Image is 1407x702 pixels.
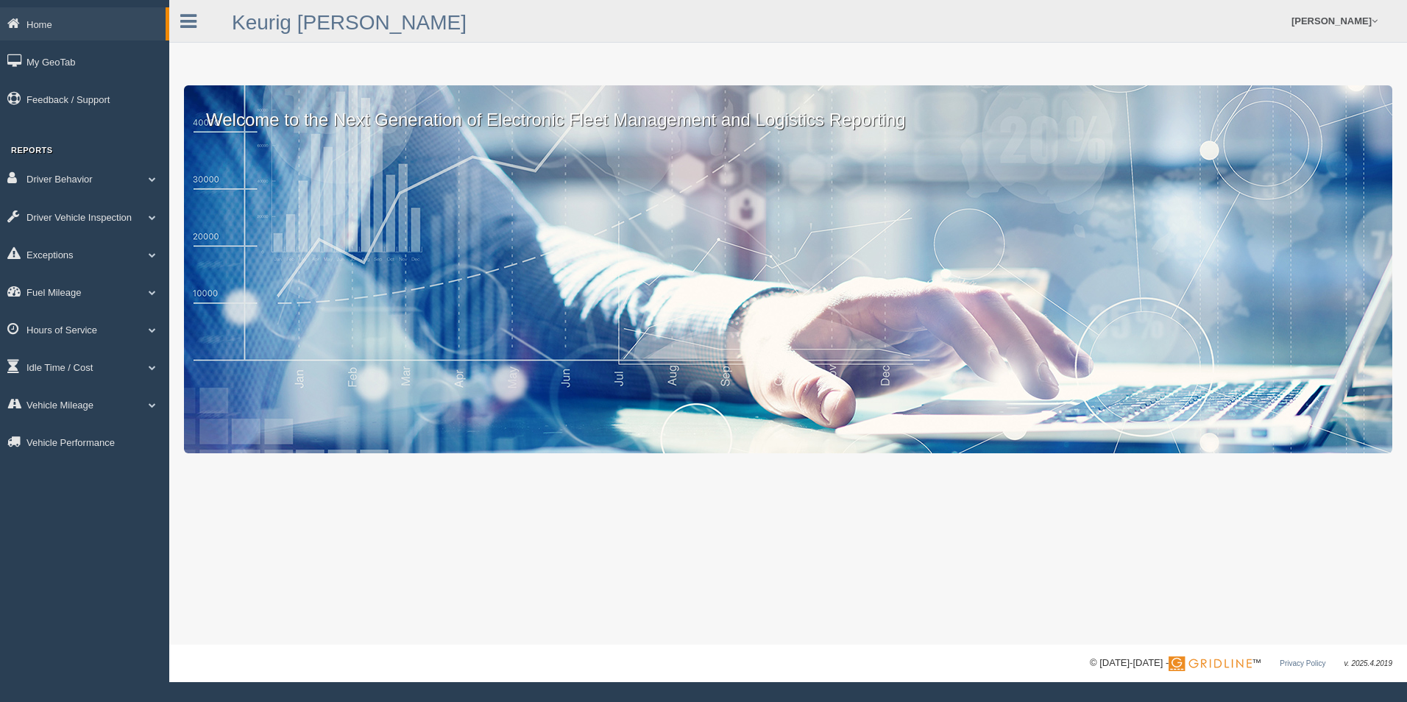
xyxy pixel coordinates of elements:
[1280,659,1325,667] a: Privacy Policy
[1344,659,1392,667] span: v. 2025.4.2019
[184,85,1392,132] p: Welcome to the Next Generation of Electronic Fleet Management and Logistics Reporting
[1090,656,1392,671] div: © [DATE]-[DATE] - ™
[232,11,467,34] a: Keurig [PERSON_NAME]
[1169,656,1252,671] img: Gridline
